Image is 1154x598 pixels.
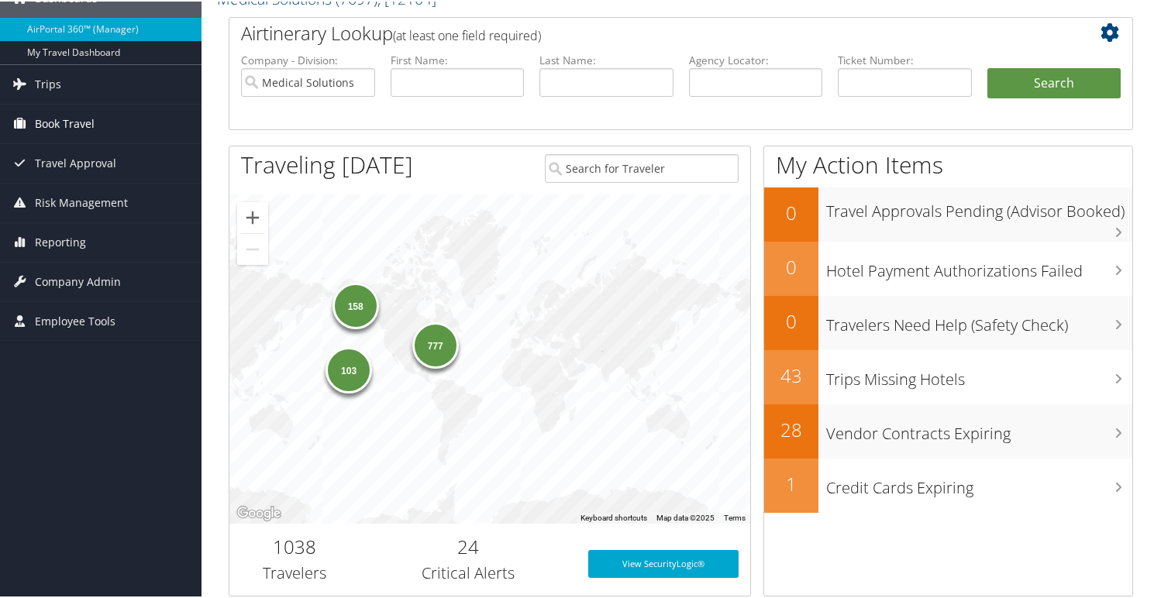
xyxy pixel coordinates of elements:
h2: 24 [371,532,565,558]
button: Zoom in [237,201,268,232]
h3: Vendor Contracts Expiring [826,414,1133,443]
a: 1Credit Cards Expiring [764,457,1133,511]
a: 0Travel Approvals Pending (Advisor Booked) [764,186,1133,240]
div: 777 [412,321,459,367]
label: Agency Locator: [689,51,823,67]
h3: Critical Alerts [371,561,565,583]
h3: Travel Approvals Pending (Advisor Booked) [826,191,1133,221]
h3: Hotel Payment Authorizations Failed [826,251,1133,280]
a: View SecurityLogic® [588,548,739,576]
span: Company Admin [35,261,121,300]
div: 103 [326,345,372,391]
label: Company - Division: [241,51,375,67]
a: Open this area in Google Maps (opens a new window) [233,502,284,522]
span: Map data ©2025 [656,512,715,521]
h2: 0 [764,253,818,279]
h2: 0 [764,307,818,333]
input: Search for Traveler [545,153,739,181]
h3: Trips Missing Hotels [826,359,1133,389]
h2: 1 [764,469,818,496]
h3: Travelers Need Help (Safety Check) [826,305,1133,335]
div: 158 [332,281,379,328]
h2: 1038 [241,532,348,558]
label: Last Name: [539,51,673,67]
span: Employee Tools [35,301,115,339]
h3: Credit Cards Expiring [826,468,1133,497]
h2: 0 [764,198,818,225]
span: (at least one field required) [393,26,541,43]
a: 28Vendor Contracts Expiring [764,403,1133,457]
span: Travel Approval [35,143,116,181]
h1: Traveling [DATE] [241,147,413,180]
span: Book Travel [35,103,95,142]
h2: 43 [764,361,818,387]
a: 0Travelers Need Help (Safety Check) [764,294,1133,349]
h2: 28 [764,415,818,442]
button: Keyboard shortcuts [580,511,647,522]
h3: Travelers [241,561,348,583]
label: Ticket Number: [838,51,972,67]
button: Search [987,67,1121,98]
a: 0Hotel Payment Authorizations Failed [764,240,1133,294]
img: Google [233,502,284,522]
span: Trips [35,64,61,102]
a: 43Trips Missing Hotels [764,349,1133,403]
span: Reporting [35,222,86,260]
label: First Name: [391,51,525,67]
button: Zoom out [237,232,268,263]
h2: Airtinerary Lookup [241,19,1045,45]
span: Risk Management [35,182,128,221]
h1: My Action Items [764,147,1133,180]
a: Terms (opens in new tab) [724,512,746,521]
